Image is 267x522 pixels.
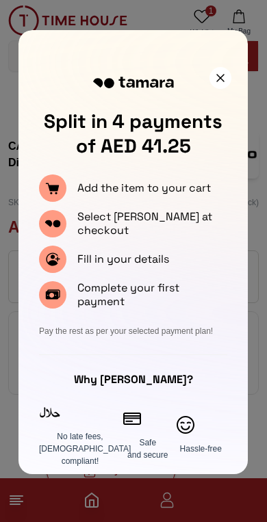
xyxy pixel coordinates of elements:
[77,281,227,309] p: Complete your first payment
[39,430,121,467] div: No late fees, [DEMOGRAPHIC_DATA] compliant!
[175,443,228,455] div: Hassle-free
[77,181,211,195] p: Add the item to your cart
[77,252,169,266] p: Fill in your details
[77,210,227,237] p: Select [PERSON_NAME] at checkout
[39,325,227,338] div: Pay the rest as per your selected payment plan!
[39,371,227,388] div: Why [PERSON_NAME]?
[121,436,175,461] div: Safe and secure
[39,109,227,158] p: Split in 4 payments of AED 41.25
